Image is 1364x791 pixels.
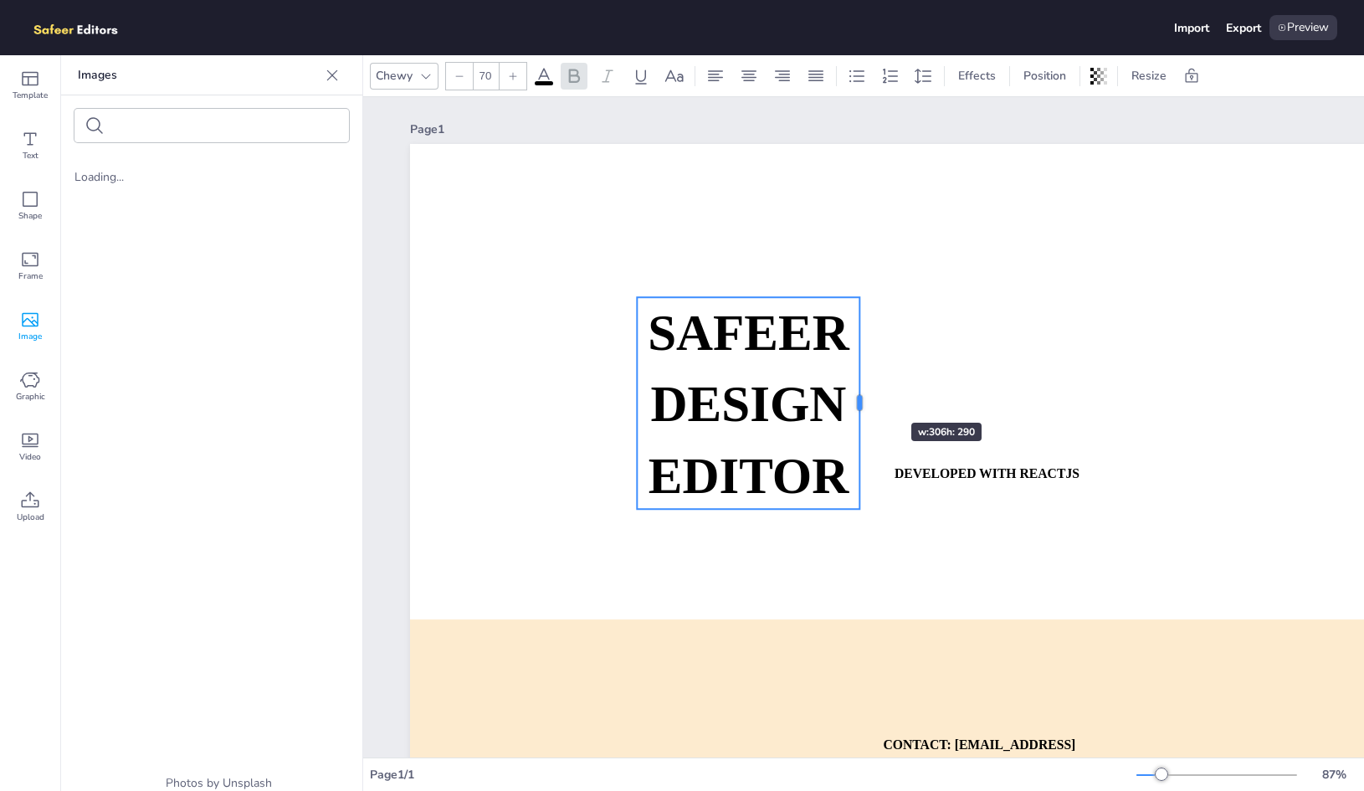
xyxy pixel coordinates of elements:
div: w: 306 h: 290 [911,423,982,441]
span: Resize [1128,68,1170,84]
span: Frame [18,270,43,283]
strong: CONTACT: [EMAIL_ADDRESS][DOMAIN_NAME] [883,737,1075,772]
span: Text [23,149,38,162]
span: Video [19,450,41,464]
div: Preview [1269,15,1337,40]
strong: DESIGN EDITOR [649,376,849,503]
div: 87 % [1314,767,1354,783]
span: Template [13,89,48,102]
div: Export [1226,20,1261,36]
span: Position [1020,68,1069,84]
span: Upload [17,511,44,524]
a: Unsplash [223,775,272,791]
strong: SAFEER [648,305,849,361]
span: Effects [955,68,999,84]
span: Graphic [16,390,45,403]
p: Images [78,55,319,95]
img: logo.png [27,15,142,40]
strong: DEVELOPED WITH REACTJS [895,466,1079,480]
div: Page 1 / 1 [370,767,1136,783]
div: Photos by [61,775,362,791]
div: Loading... [74,169,349,185]
div: Chewy [372,64,416,87]
span: Image [18,330,42,343]
div: Import [1174,20,1209,36]
span: Shape [18,209,42,223]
